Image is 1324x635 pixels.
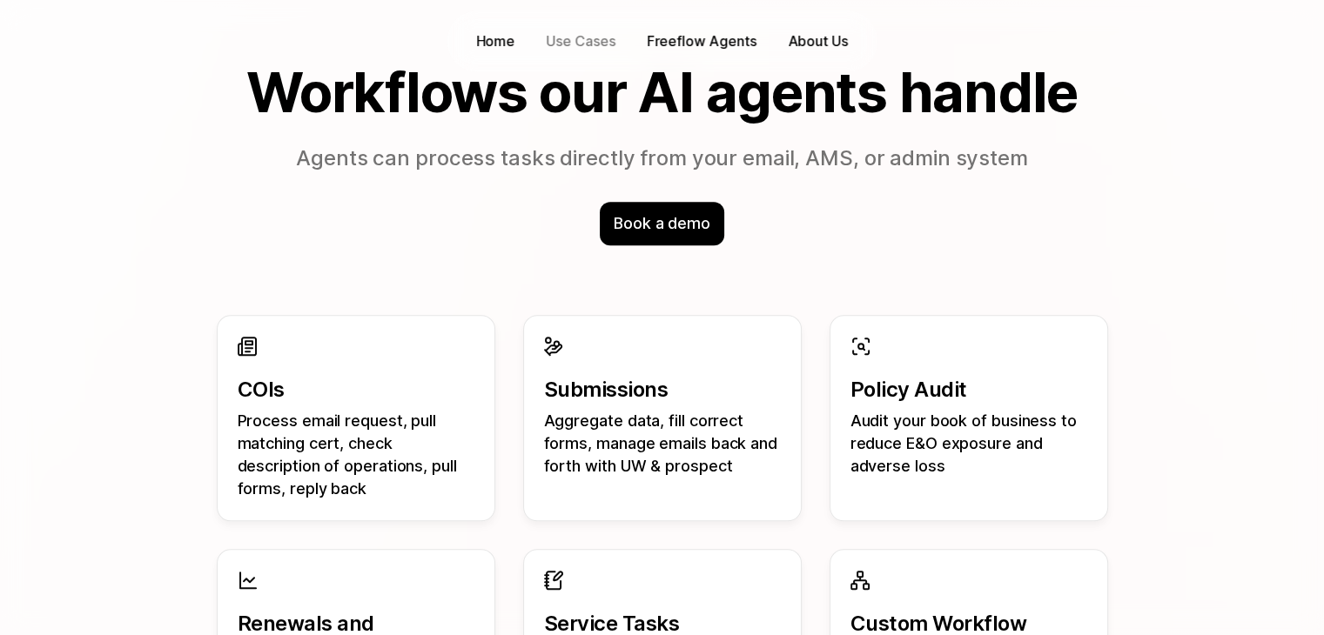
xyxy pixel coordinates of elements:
[544,378,781,403] p: Submissions
[238,378,474,403] p: COIs
[850,410,1087,478] p: Audit your book of business to reduce E&O exposure and adverse loss
[788,31,848,51] p: About Us
[547,31,615,51] p: Use Cases
[850,378,1087,403] p: Policy Audit
[544,410,781,478] p: Aggregate data, fill correct forms, manage emails back and forth with UW & prospect
[600,202,724,245] div: Book a demo
[638,28,765,55] a: Freeflow Agents
[538,28,624,55] button: Use Cases
[614,212,710,235] p: Book a demo
[161,144,1164,174] p: Agents can process tasks directly from your email, AMS, or admin system
[238,410,474,500] p: Process email request, pull matching cert, check description of operations, pull forms, reply back
[779,28,857,55] a: About Us
[476,31,515,51] p: Home
[647,31,756,51] p: Freeflow Agents
[161,62,1164,123] h2: Workflows our AI agents handle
